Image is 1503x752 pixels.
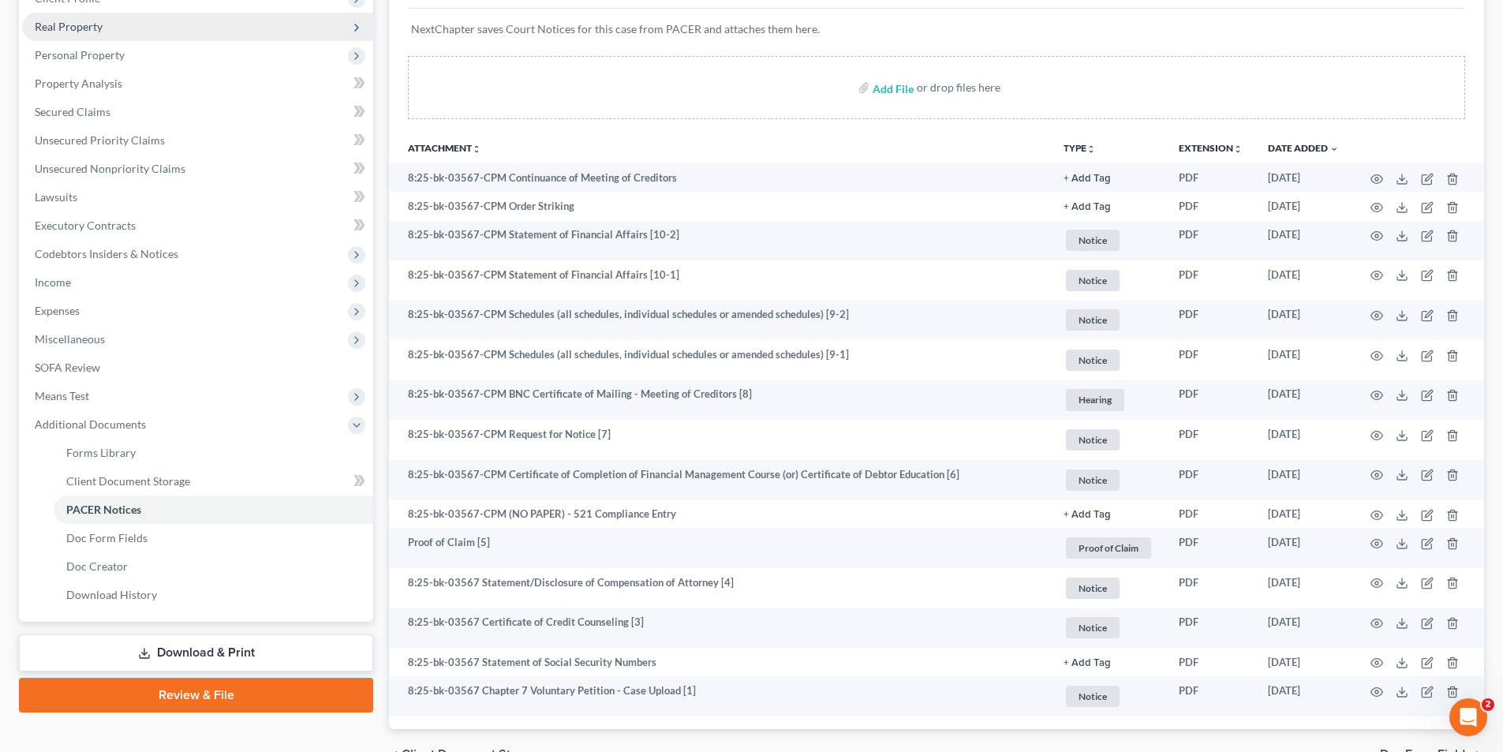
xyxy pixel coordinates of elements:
span: Lawsuits [35,190,77,204]
span: SOFA Review [35,361,100,374]
a: Notice [1064,227,1153,253]
span: Real Property [35,20,103,33]
a: PACER Notices [54,496,373,524]
span: Notice [1066,617,1120,638]
a: Notice [1064,467,1153,493]
a: Date Added expand_more [1268,142,1339,154]
span: 2 [1482,698,1494,711]
td: PDF [1166,221,1255,261]
td: PDF [1166,499,1255,528]
span: Client Document Storage [66,474,190,488]
td: 8:25-bk-03567 Chapter 7 Voluntary Petition - Case Upload [1] [389,676,1051,716]
a: Proof of Claim [1064,535,1153,561]
td: PDF [1166,380,1255,421]
button: + Add Tag [1064,510,1111,520]
span: Means Test [35,389,89,402]
a: + Add Tag [1064,507,1153,522]
td: [DATE] [1255,676,1352,716]
span: Codebtors Insiders & Notices [35,247,178,260]
a: SOFA Review [22,354,373,382]
td: [DATE] [1255,499,1352,528]
a: Unsecured Nonpriority Claims [22,155,373,183]
span: Notice [1066,230,1120,251]
span: Miscellaneous [35,332,105,346]
td: 8:25-bk-03567-CPM Request for Notice [7] [389,420,1051,460]
a: Review & File [19,678,373,713]
span: Notice [1066,470,1120,491]
span: Notice [1066,429,1120,451]
span: Unsecured Nonpriority Claims [35,162,185,175]
span: Unsecured Priority Claims [35,133,165,147]
span: PACER Notices [66,503,141,516]
td: [DATE] [1255,648,1352,676]
a: Unsecured Priority Claims [22,126,373,155]
a: Secured Claims [22,98,373,126]
span: Hearing [1066,389,1124,410]
td: 8:25-bk-03567-CPM Order Striking [389,192,1051,220]
span: Personal Property [35,48,125,62]
td: 8:25-bk-03567-CPM BNC Certificate of Mailing - Meeting of Creditors [8] [389,380,1051,421]
button: TYPEunfold_more [1064,144,1096,154]
a: Download & Print [19,634,373,672]
span: Doc Form Fields [66,531,148,544]
td: PDF [1166,163,1255,192]
td: [DATE] [1255,380,1352,421]
span: Expenses [35,304,80,317]
td: 8:25-bk-03567-CPM Statement of Financial Affairs [10-1] [389,260,1051,301]
td: [DATE] [1255,608,1352,649]
a: + Add Tag [1064,170,1153,185]
td: [DATE] [1255,301,1352,341]
td: PDF [1166,608,1255,649]
i: unfold_more [1233,144,1243,154]
a: Hearing [1064,387,1153,413]
a: Notice [1064,575,1153,601]
span: Notice [1066,350,1120,371]
iframe: Intercom live chat [1449,698,1487,736]
td: [DATE] [1255,460,1352,500]
a: Notice [1064,615,1153,641]
td: [DATE] [1255,420,1352,460]
a: Lawsuits [22,183,373,211]
td: Proof of Claim [5] [389,528,1051,568]
td: 8:25-bk-03567-CPM Statement of Financial Affairs [10-2] [389,221,1051,261]
td: [DATE] [1255,260,1352,301]
td: 8:25-bk-03567-CPM (NO PAPER) - 521 Compliance Entry [389,499,1051,528]
span: Download History [66,588,157,601]
span: Secured Claims [35,105,110,118]
td: 8:25-bk-03567-CPM Certificate of Completion of Financial Management Course (or) Certificate of De... [389,460,1051,500]
td: 8:25-bk-03567 Statement of Social Security Numbers [389,648,1051,676]
td: PDF [1166,260,1255,301]
td: 8:25-bk-03567-CPM Schedules (all schedules, individual schedules or amended schedules) [9-2] [389,301,1051,341]
td: PDF [1166,460,1255,500]
a: Doc Form Fields [54,524,373,552]
p: NextChapter saves Court Notices for this case from PACER and attaches them here. [411,21,1462,37]
a: Extensionunfold_more [1179,142,1243,154]
span: Doc Creator [66,559,128,573]
span: Notice [1066,309,1120,331]
td: PDF [1166,528,1255,568]
button: + Add Tag [1064,202,1111,212]
td: PDF [1166,676,1255,716]
a: Notice [1064,683,1153,709]
td: [DATE] [1255,221,1352,261]
a: Attachmentunfold_more [408,142,481,154]
a: Notice [1064,268,1153,294]
a: Client Document Storage [54,467,373,496]
td: 8:25-bk-03567 Certificate of Credit Counseling [3] [389,608,1051,649]
td: 8:25-bk-03567-CPM Schedules (all schedules, individual schedules or amended schedules) [9-1] [389,340,1051,380]
td: PDF [1166,568,1255,608]
span: Notice [1066,270,1120,291]
a: + Add Tag [1064,655,1153,670]
span: Additional Documents [35,417,146,431]
td: PDF [1166,340,1255,380]
div: or drop files here [917,80,1000,95]
span: Property Analysis [35,77,122,90]
a: Property Analysis [22,69,373,98]
a: Forms Library [54,439,373,467]
a: Executory Contracts [22,211,373,240]
td: PDF [1166,301,1255,341]
i: unfold_more [472,144,481,154]
td: 8:25-bk-03567 Statement/Disclosure of Compensation of Attorney [4] [389,568,1051,608]
a: Doc Creator [54,552,373,581]
td: PDF [1166,192,1255,220]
